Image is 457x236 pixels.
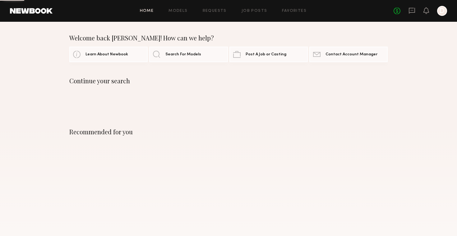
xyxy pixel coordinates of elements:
[69,77,388,85] div: Continue your search
[309,47,388,62] a: Contact Account Manager
[85,53,128,57] span: Learn About Newbook
[246,53,286,57] span: Post A Job or Casting
[229,47,308,62] a: Post A Job or Casting
[203,9,227,13] a: Requests
[140,9,154,13] a: Home
[69,128,388,136] div: Recommended for you
[325,53,377,57] span: Contact Account Manager
[437,6,447,16] a: D
[168,9,187,13] a: Models
[69,47,148,62] a: Learn About Newbook
[242,9,267,13] a: Job Posts
[149,47,228,62] a: Search For Models
[165,53,201,57] span: Search For Models
[69,34,388,42] div: Welcome back [PERSON_NAME]! How can we help?
[282,9,307,13] a: Favorites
